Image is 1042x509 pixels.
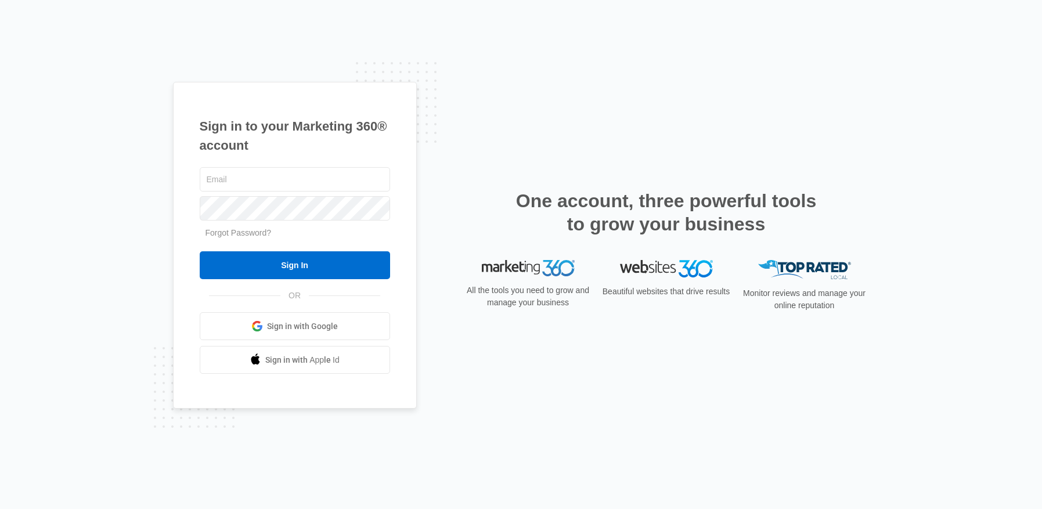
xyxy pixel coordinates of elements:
img: Top Rated Local [758,260,851,279]
p: Monitor reviews and manage your online reputation [740,287,870,312]
h1: Sign in to your Marketing 360® account [200,117,390,155]
span: OR [280,290,309,302]
h2: One account, three powerful tools to grow your business [513,189,820,236]
a: Forgot Password? [205,228,272,237]
p: All the tools you need to grow and manage your business [463,284,593,309]
img: Marketing 360 [482,260,575,276]
input: Sign In [200,251,390,279]
span: Sign in with Apple Id [265,354,340,366]
img: Websites 360 [620,260,713,277]
a: Sign in with Apple Id [200,346,390,374]
p: Beautiful websites that drive results [601,286,731,298]
span: Sign in with Google [267,320,338,333]
input: Email [200,167,390,192]
a: Sign in with Google [200,312,390,340]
